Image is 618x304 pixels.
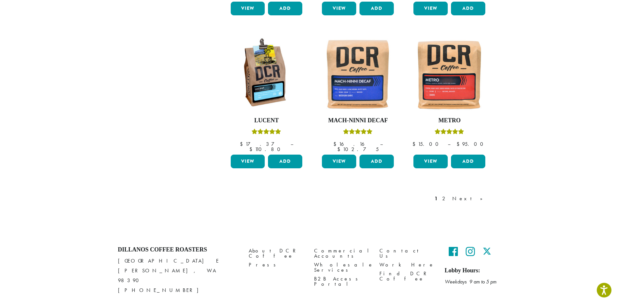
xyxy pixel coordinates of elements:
a: Contact Us [379,246,435,260]
h4: Dillanos Coffee Roasters [118,246,239,253]
span: – [291,141,293,147]
a: Mach-Ninni DecafRated 5.00 out of 5 [320,37,395,152]
img: Mach-Ninni-Decaf-12oz-300x300.jpg [320,37,395,112]
p: [GEOGRAPHIC_DATA] E [PERSON_NAME], WA 98390 [PHONE_NUMBER] [118,256,239,295]
a: View [413,2,448,15]
bdi: 110.80 [249,146,283,153]
bdi: 17.37 [240,141,284,147]
button: Add [451,2,485,15]
span: $ [337,146,343,153]
a: 2 [441,195,449,203]
button: Add [451,155,485,168]
bdi: 102.75 [337,146,379,153]
span: – [448,141,450,147]
bdi: 95.00 [457,141,486,147]
a: View [322,2,356,15]
a: Commercial Accounts [314,246,370,260]
span: $ [412,141,418,147]
button: Add [359,155,394,168]
a: B2B Access Portal [314,275,370,289]
button: Add [268,155,302,168]
img: Metro-12oz-300x300.jpg [412,37,487,112]
a: View [231,2,265,15]
a: MetroRated 5.00 out of 5 [412,37,487,152]
h5: Lobby Hours: [445,267,500,274]
a: Next » [451,195,489,203]
a: About DCR Coffee [249,246,304,260]
span: $ [457,141,462,147]
h4: Lucent [229,117,304,124]
a: 1 [433,195,439,203]
h4: Metro [412,117,487,124]
h4: Mach-Ninni Decaf [320,117,395,124]
bdi: 15.00 [412,141,442,147]
a: LucentRated 5.00 out of 5 [229,37,304,152]
a: Work Here [379,260,435,269]
a: View [322,155,356,168]
a: View [231,155,265,168]
img: DCRCoffee_DL_Bag_Lucent_2019_updated-300x300.jpg [229,37,304,112]
a: Press [249,260,304,269]
bdi: 16.16 [333,141,374,147]
div: Rated 5.00 out of 5 [252,128,281,138]
span: – [380,141,383,147]
div: Rated 5.00 out of 5 [343,128,373,138]
em: Weekdays 9 am to 5 pm [445,278,496,285]
span: $ [240,141,245,147]
div: Rated 5.00 out of 5 [435,128,464,138]
a: View [413,155,448,168]
span: $ [249,146,255,153]
span: $ [333,141,339,147]
a: Wholesale Services [314,260,370,274]
a: Find DCR Coffee [379,269,435,283]
button: Add [268,2,302,15]
button: Add [359,2,394,15]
